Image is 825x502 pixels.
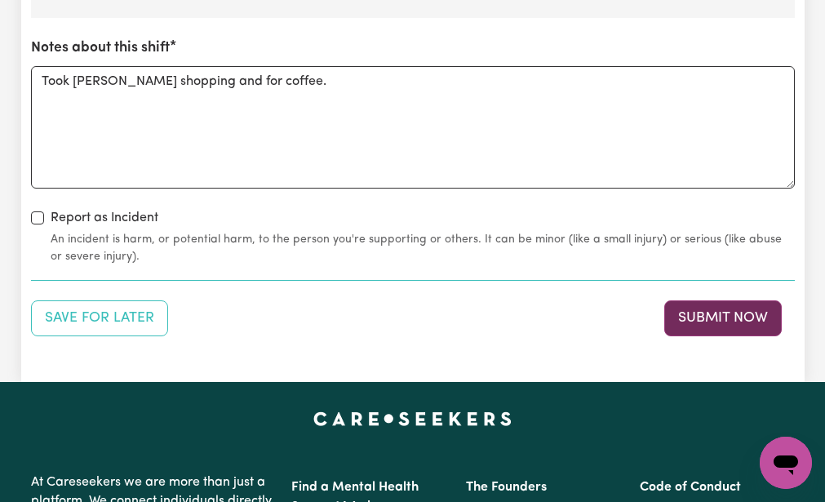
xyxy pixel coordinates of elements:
[31,38,170,59] label: Notes about this shift
[760,437,812,489] iframe: Button to launch messaging window
[664,300,782,336] button: Submit your job report
[51,231,795,265] small: An incident is harm, or potential harm, to the person you're supporting or others. It can be mino...
[313,411,512,424] a: Careseekers home page
[51,208,158,228] label: Report as Incident
[31,66,795,189] textarea: Took [PERSON_NAME] shopping and for coffee.
[31,300,168,336] button: Save your job report
[640,481,741,494] a: Code of Conduct
[466,481,547,494] a: The Founders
